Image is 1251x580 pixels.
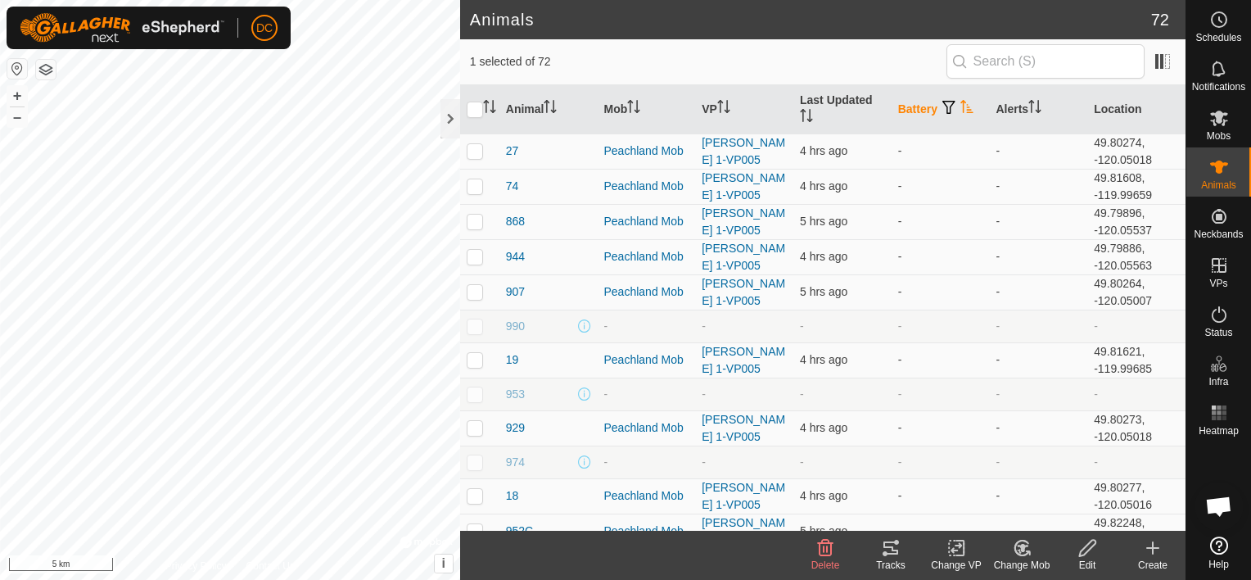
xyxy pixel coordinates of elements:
[1186,530,1251,576] a: Help
[892,85,990,134] th: Battery
[1087,169,1186,204] td: 49.81608, -119.99659
[702,413,785,443] a: [PERSON_NAME] 1-VP005
[1087,514,1186,549] td: 49.82248, -120.02809
[695,85,793,134] th: VP
[7,86,27,106] button: +
[892,169,990,204] td: -
[989,410,1087,446] td: -
[800,144,847,157] span: 27 Sept 2025, 5:03 am
[1209,279,1227,288] span: VPs
[470,53,946,70] span: 1 selected of 72
[604,318,689,335] div: -
[604,248,689,265] div: Peachland Mob
[544,102,557,116] p-sorticon: Activate to sort
[1028,102,1041,116] p-sorticon: Activate to sort
[989,342,1087,378] td: -
[604,351,689,369] div: Peachland Mob
[506,419,525,437] span: 929
[811,560,840,571] span: Delete
[892,310,990,342] td: -
[800,353,847,366] span: 27 Sept 2025, 5:07 am
[800,489,847,502] span: 27 Sept 2025, 5:12 am
[506,318,525,335] span: 990
[800,111,813,125] p-sorticon: Activate to sort
[989,85,1087,134] th: Alerts
[960,102,973,116] p-sorticon: Activate to sort
[892,204,990,239] td: -
[989,204,1087,239] td: -
[892,134,990,169] td: -
[892,274,990,310] td: -
[989,446,1087,478] td: -
[989,239,1087,274] td: -
[506,143,519,160] span: 27
[20,13,224,43] img: Gallagher Logo
[892,478,990,514] td: -
[858,558,924,573] div: Tracks
[604,419,689,437] div: Peachland Mob
[506,248,525,265] span: 944
[702,206,785,237] a: [PERSON_NAME] 1-VP005
[7,107,27,127] button: –
[256,20,273,37] span: DC
[246,559,295,573] a: Contact Us
[604,386,689,403] div: -
[1192,82,1245,92] span: Notifications
[717,102,730,116] p-sorticon: Activate to sort
[604,178,689,195] div: Peachland Mob
[483,102,496,116] p-sorticon: Activate to sort
[702,136,785,166] a: [PERSON_NAME] 1-VP005
[165,559,227,573] a: Privacy Policy
[800,421,847,434] span: 27 Sept 2025, 5:06 am
[1201,180,1236,190] span: Animals
[604,143,689,160] div: Peachland Mob
[1055,558,1120,573] div: Edit
[1087,478,1186,514] td: 49.80277, -120.05016
[989,134,1087,169] td: -
[1208,560,1229,569] span: Help
[892,410,990,446] td: -
[506,386,525,403] span: 953
[892,514,990,549] td: -
[702,277,785,307] a: [PERSON_NAME] 1-VP005
[989,558,1055,573] div: Change Mob
[793,85,892,134] th: Last Updated
[435,555,453,573] button: i
[800,285,847,298] span: 27 Sept 2025, 4:35 am
[1087,342,1186,378] td: 49.81621, -119.99685
[506,454,525,471] span: 974
[702,345,785,375] a: [PERSON_NAME] 1-VP005
[989,514,1087,549] td: -
[702,171,785,202] a: [PERSON_NAME] 1-VP005
[604,523,689,540] div: Peachland Mob
[442,556,445,570] span: i
[604,487,689,505] div: Peachland Mob
[800,524,847,537] span: 27 Sept 2025, 4:14 am
[989,274,1087,310] td: -
[800,215,847,228] span: 27 Sept 2025, 4:37 am
[989,378,1087,410] td: -
[1087,446,1186,478] td: -
[892,378,990,410] td: -
[604,454,689,471] div: -
[989,169,1087,204] td: -
[892,446,990,478] td: -
[470,10,1151,29] h2: Animals
[702,455,706,469] app-display-virtual-paddock-transition: -
[1208,377,1228,387] span: Infra
[506,523,533,540] span: 952C
[1207,131,1231,141] span: Mobs
[892,342,990,378] td: -
[1087,274,1186,310] td: 49.80264, -120.05007
[1151,7,1169,32] span: 72
[1194,229,1243,239] span: Neckbands
[989,478,1087,514] td: -
[1204,328,1232,338] span: Status
[1087,134,1186,169] td: 49.80274, -120.05018
[989,310,1087,342] td: -
[702,319,706,333] app-display-virtual-paddock-transition: -
[506,178,519,195] span: 74
[499,85,598,134] th: Animal
[7,59,27,79] button: Reset Map
[924,558,989,573] div: Change VP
